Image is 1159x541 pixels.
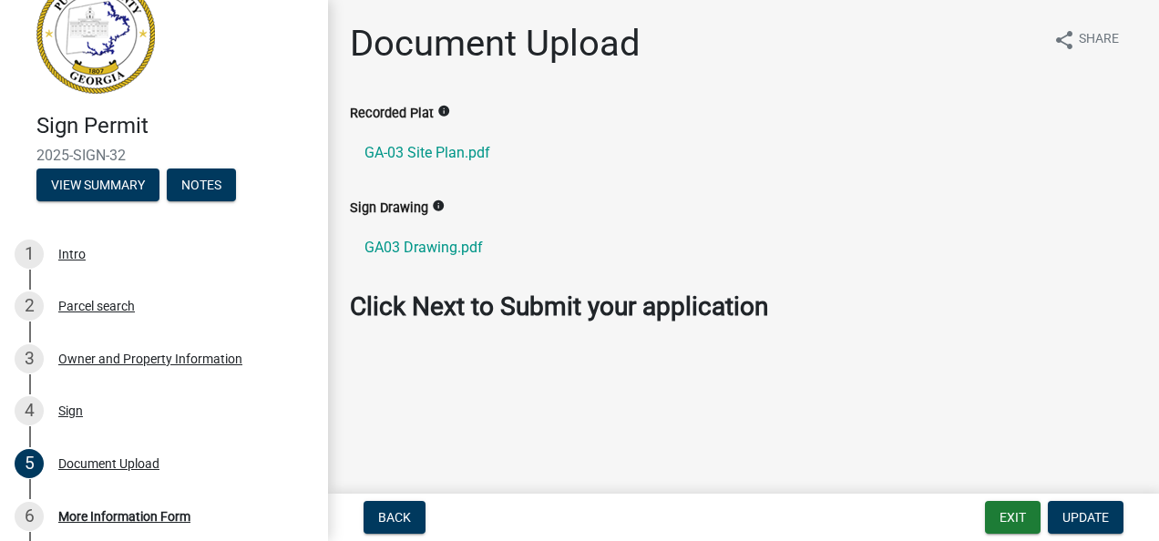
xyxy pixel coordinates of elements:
button: View Summary [36,168,159,201]
button: Exit [985,501,1041,534]
label: Recorded Plat [350,107,434,120]
span: Share [1079,29,1119,51]
div: Intro [58,248,86,260]
label: Sign Drawing [350,202,428,215]
div: Sign [58,404,83,417]
div: 2 [15,291,44,321]
h4: Sign Permit [36,113,313,139]
div: 5 [15,449,44,478]
i: info [432,199,445,212]
a: GA03 Drawing.pdf [350,226,1137,270]
i: info [437,105,450,117]
a: GA-03 Site Plan.pdf [350,131,1137,175]
span: Update [1062,510,1109,525]
div: 6 [15,502,44,531]
div: More Information Form [58,510,190,523]
i: share [1053,29,1075,51]
h1: Document Upload [350,22,641,66]
div: 3 [15,344,44,373]
button: shareShare [1039,22,1133,57]
button: Back [364,501,426,534]
div: Document Upload [58,457,159,470]
div: Owner and Property Information [58,352,242,365]
button: Update [1048,501,1123,534]
div: 1 [15,240,44,269]
wm-modal-confirm: Summary [36,179,159,193]
strong: Click Next to Submit your application [350,291,768,322]
span: 2025-SIGN-32 [36,147,292,164]
wm-modal-confirm: Notes [167,179,236,193]
div: Parcel search [58,300,135,312]
span: Back [378,510,411,525]
div: 4 [15,396,44,425]
button: Notes [167,168,236,201]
